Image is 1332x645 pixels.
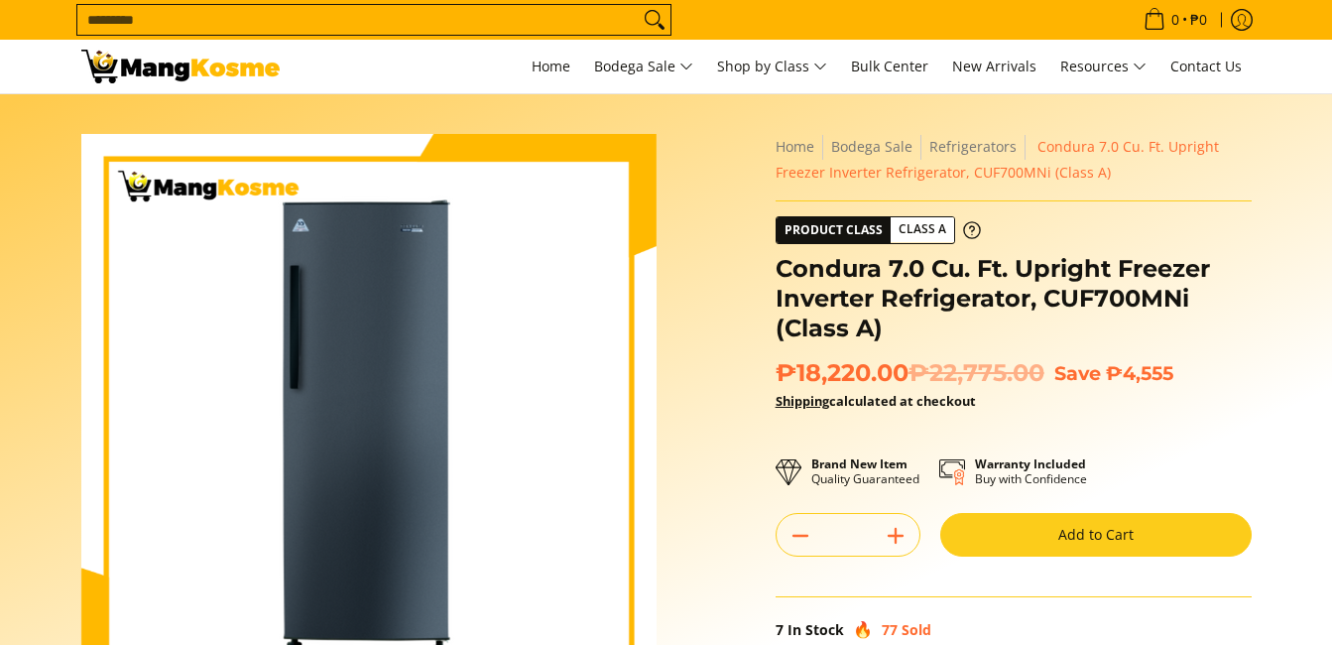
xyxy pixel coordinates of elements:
a: Bodega Sale [831,137,912,156]
span: 77 [882,620,898,639]
del: ₱22,775.00 [908,358,1044,388]
span: Home [532,57,570,75]
nav: Main Menu [300,40,1252,93]
a: Shipping [776,392,829,410]
p: Quality Guaranteed [811,456,919,486]
button: Add [872,520,919,552]
a: Home [776,137,814,156]
span: 0 [1168,13,1182,27]
span: ₱18,220.00 [776,358,1044,388]
a: Product Class Class A [776,216,981,244]
span: Bodega Sale [594,55,693,79]
a: Bulk Center [841,40,938,93]
span: Condura 7.0 Cu. Ft. Upright Freezer Inverter Refrigerator, CUF700MNi (Class A) [776,137,1219,182]
a: Shop by Class [707,40,837,93]
button: Subtract [777,520,824,552]
span: Save [1054,361,1101,385]
img: Condura 7.0 Cu.Ft. Upright Freezer Inverter (Class A) l Mang Kosme [81,50,280,83]
nav: Breadcrumbs [776,134,1252,186]
button: Search [639,5,670,35]
h1: Condura 7.0 Cu. Ft. Upright Freezer Inverter Refrigerator, CUF700MNi (Class A) [776,254,1252,343]
strong: Brand New Item [811,455,908,472]
span: ₱0 [1187,13,1210,27]
span: ₱4,555 [1106,361,1173,385]
span: 7 [776,620,784,639]
span: Class A [891,217,954,242]
span: Contact Us [1170,57,1242,75]
span: Resources [1060,55,1147,79]
span: Shop by Class [717,55,827,79]
strong: calculated at checkout [776,392,976,410]
span: New Arrivals [952,57,1036,75]
span: Bulk Center [851,57,928,75]
a: Home [522,40,580,93]
span: • [1138,9,1213,31]
p: Buy with Confidence [975,456,1087,486]
a: New Arrivals [942,40,1046,93]
a: Refrigerators [929,137,1017,156]
button: Add to Cart [940,513,1252,557]
a: Bodega Sale [584,40,703,93]
span: In Stock [787,620,844,639]
span: Product Class [777,217,891,243]
a: Resources [1050,40,1156,93]
strong: Warranty Included [975,455,1086,472]
a: Contact Us [1160,40,1252,93]
span: Sold [902,620,931,639]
